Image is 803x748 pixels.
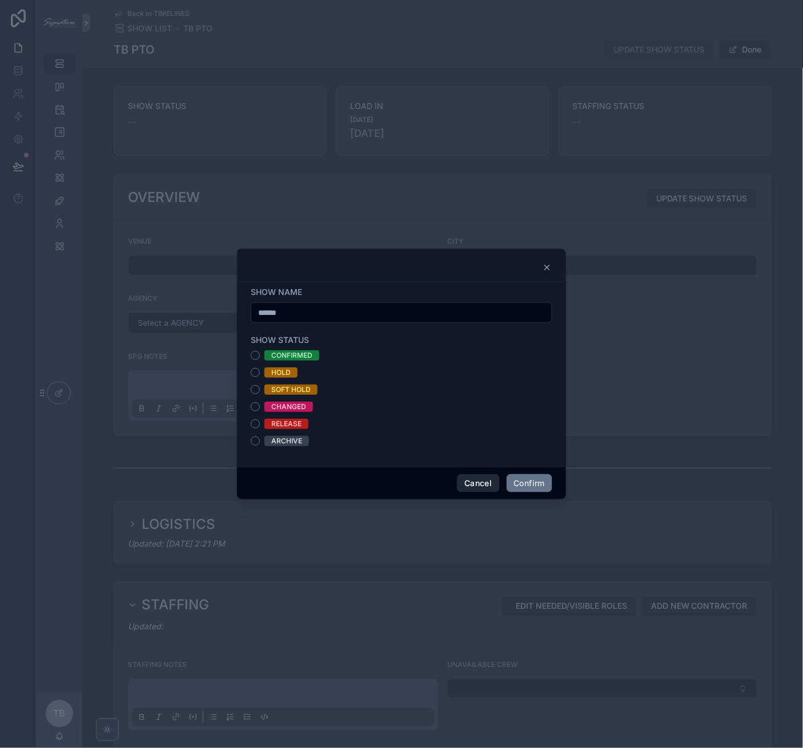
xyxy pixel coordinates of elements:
[457,474,499,492] button: Cancel
[271,350,312,361] div: CONFIRMED
[271,436,302,446] div: ARCHIVE
[507,474,552,492] button: Confirm
[271,385,311,395] div: SOFT HOLD
[271,367,291,378] div: HOLD
[271,419,302,429] div: RELEASE
[271,402,306,412] div: CHANGED
[251,287,302,297] span: SHOW NAME
[251,335,309,345] span: SHOW STATUS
